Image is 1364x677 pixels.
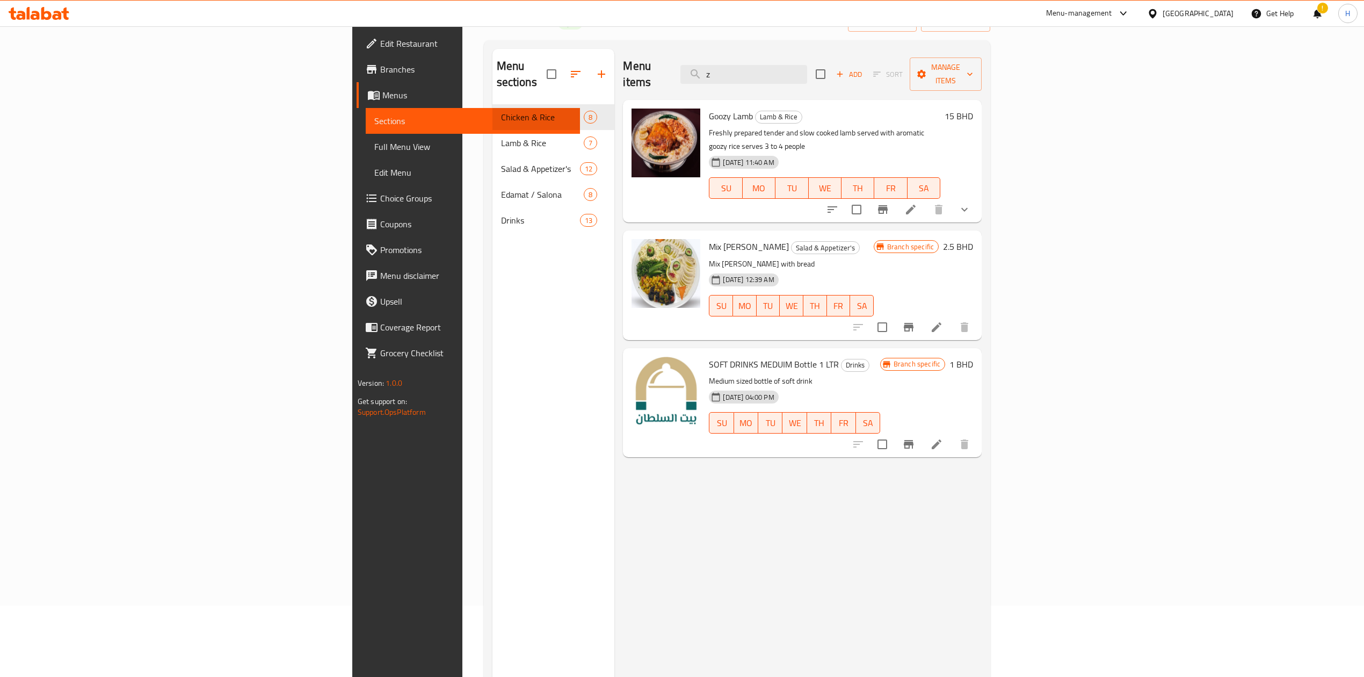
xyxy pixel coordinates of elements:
div: Chicken & Rice8 [492,104,615,130]
span: Chicken & Rice [501,111,584,124]
span: Menus [382,89,571,102]
button: Add section [589,61,614,87]
button: SU [709,295,733,316]
button: FR [874,177,907,199]
span: Lamb & Rice [501,136,584,149]
button: show more [952,197,977,222]
span: Select section first [866,66,910,83]
a: Menu disclaimer [357,263,580,289]
span: Goozy Lamb [709,108,753,124]
span: [DATE] 11:40 AM [719,157,778,168]
span: Manage items [918,61,973,88]
a: Edit menu item [930,321,943,334]
span: TU [763,415,778,431]
span: Salad & Appetizer's [501,162,581,175]
span: Drinks [501,214,581,227]
span: Add [835,68,864,81]
button: delete [952,431,977,457]
h6: 2.5 BHD [943,239,973,254]
span: Select to update [871,433,894,456]
a: Sections [366,108,580,134]
span: SA [854,298,869,314]
span: TH [808,298,823,314]
span: 8 [584,112,597,123]
span: WE [787,415,802,431]
div: Drinks [841,359,869,372]
h6: 15 BHD [945,109,973,124]
div: [GEOGRAPHIC_DATA] [1163,8,1234,19]
span: FR [879,181,903,196]
span: Edit Menu [374,166,571,179]
h6: 1 BHD [949,357,973,372]
span: Upsell [380,295,571,308]
span: Menu disclaimer [380,269,571,282]
span: Choice Groups [380,192,571,205]
a: Branches [357,56,580,82]
a: Coupons [357,211,580,237]
p: Mix [PERSON_NAME] with bread [709,257,873,271]
button: TU [775,177,808,199]
button: TU [757,295,780,316]
span: Coupons [380,218,571,231]
span: SA [912,181,936,196]
a: Upsell [357,289,580,314]
div: items [584,188,597,201]
span: Sections [374,114,571,127]
span: 7 [584,138,597,148]
span: MO [737,298,752,314]
div: items [584,111,597,124]
a: Choice Groups [357,185,580,211]
button: WE [782,412,807,434]
div: Edamat / Salona8 [492,182,615,207]
a: Grocery Checklist [357,340,580,366]
span: Version: [358,376,384,390]
button: Branch-specific-item [896,431,922,457]
span: TU [761,298,776,314]
span: SU [714,415,729,431]
button: SA [850,295,874,316]
span: SU [714,298,729,314]
a: Promotions [357,237,580,263]
div: Lamb & Rice [755,111,802,124]
span: TH [846,181,870,196]
span: Select to update [871,316,894,338]
div: items [580,214,597,227]
button: TU [758,412,782,434]
span: WE [813,181,837,196]
a: Coverage Report [357,314,580,340]
a: Menus [357,82,580,108]
span: 8 [584,190,597,200]
span: TU [780,181,804,196]
div: items [584,136,597,149]
span: export [930,15,982,28]
button: Manage items [910,57,982,91]
h2: Menu items [623,58,668,90]
span: SOFT DRINKS MEDUIM Bottle 1 LTR [709,356,839,372]
span: 1.0.0 [386,376,402,390]
span: Drinks [841,359,869,371]
button: sort-choices [819,197,845,222]
span: Edamat / Salona [501,188,584,201]
div: Salad & Appetizer's12 [492,156,615,182]
span: import [857,15,908,28]
button: FR [831,412,855,434]
button: SU [709,177,742,199]
button: Branch-specific-item [870,197,896,222]
nav: Menu sections [492,100,615,237]
svg: Show Choices [958,203,971,216]
button: SA [856,412,880,434]
span: FR [831,298,846,314]
span: Sort sections [563,61,589,87]
div: Salad & Appetizer's [791,241,860,254]
span: Grocery Checklist [380,347,571,359]
a: Edit Menu [366,160,580,185]
button: delete [952,314,977,340]
a: Edit menu item [904,203,917,216]
span: SU [714,181,738,196]
button: TH [841,177,874,199]
p: Freshly prepared tender and slow cooked lamb served with aromatic goozy rice serves 3 to 4 people [709,126,940,153]
img: SOFT DRINKS MEDUIM Bottle 1 LTR [632,357,700,426]
span: MO [747,181,771,196]
a: Support.OpsPlatform [358,405,426,419]
button: MO [743,177,775,199]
